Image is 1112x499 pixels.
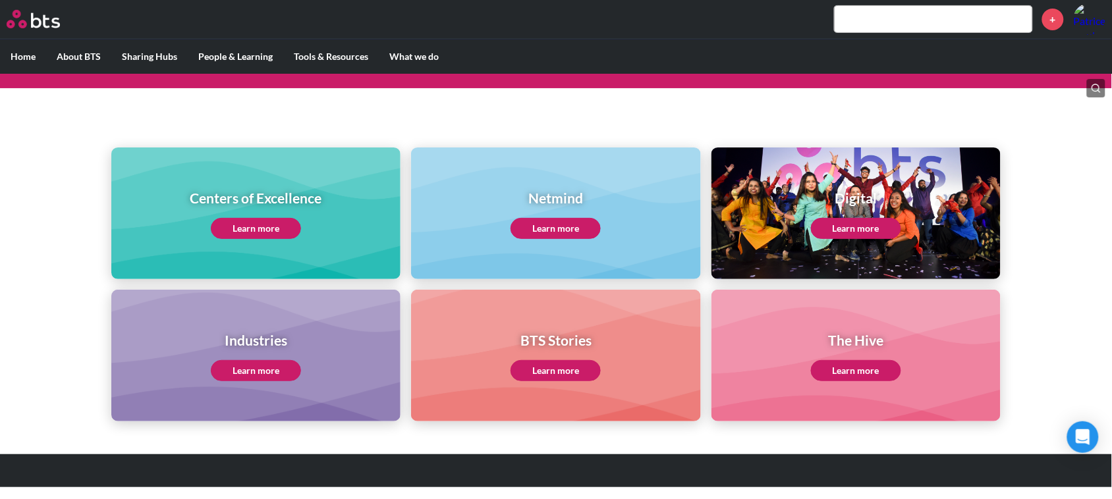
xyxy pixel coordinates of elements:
[811,188,901,207] h1: Digital
[1042,9,1064,30] a: +
[511,330,601,350] h1: BTS Stories
[511,218,601,239] a: Learn more
[111,39,188,74] label: Sharing Hubs
[511,188,601,207] h1: Netmind
[811,330,901,350] h1: The Hive
[190,188,322,207] h1: Centers of Excellence
[283,39,379,74] label: Tools & Resources
[511,360,601,381] a: Learn more
[7,10,60,28] img: BTS Logo
[211,330,301,350] h1: Industries
[379,39,449,74] label: What we do
[211,218,301,239] a: Learn more
[811,218,901,239] a: Learn more
[188,39,283,74] label: People & Learning
[1074,3,1105,35] img: Patrice Gaul
[46,39,111,74] label: About BTS
[811,360,901,381] a: Learn more
[7,10,84,28] a: Go home
[1074,3,1105,35] a: Profile
[1067,421,1099,453] div: Open Intercom Messenger
[211,360,301,381] a: Learn more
